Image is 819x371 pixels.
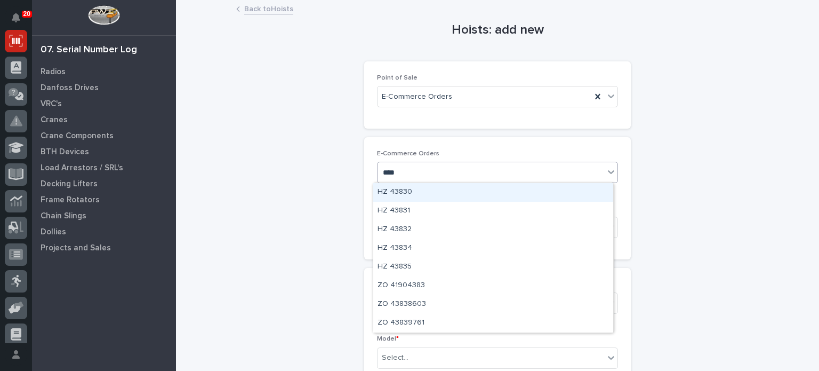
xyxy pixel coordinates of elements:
[373,220,613,239] div: HZ 43832
[244,2,293,14] a: Back toHoists
[32,160,176,176] a: Load Arrestors / SRL's
[13,13,27,30] div: Notifications20
[41,67,66,77] p: Radios
[41,243,111,253] p: Projects and Sales
[32,128,176,144] a: Crane Components
[32,192,176,208] a: Frame Rotators
[373,258,613,277] div: HZ 43835
[32,208,176,224] a: Chain Slings
[41,163,123,173] p: Load Arrestors / SRL's
[373,239,613,258] div: HZ 43834
[32,112,176,128] a: Cranes
[41,131,114,141] p: Crane Components
[382,91,452,102] span: E-Commerce Orders
[377,151,439,157] span: E-Commerce Orders
[373,277,613,295] div: ZO 41904383
[88,5,119,25] img: Workspace Logo
[32,64,176,80] a: Radios
[382,352,408,364] div: Select...
[32,80,176,96] a: Danfoss Drives
[373,295,613,314] div: ZO 43838603
[373,183,613,202] div: HZ 43830
[41,99,62,109] p: VRC's
[373,314,613,333] div: ZO 43839761
[41,195,100,205] p: Frame Rotators
[41,115,68,125] p: Cranes
[32,96,176,112] a: VRC's
[32,224,176,240] a: Dollies
[5,6,27,29] button: Notifications
[373,202,613,220] div: HZ 43831
[41,227,66,237] p: Dollies
[377,336,399,342] span: Model
[41,211,86,221] p: Chain Slings
[32,144,176,160] a: BTH Devices
[41,147,89,157] p: BTH Devices
[377,75,417,81] span: Point of Sale
[364,22,631,38] h1: Hoists: add new
[32,240,176,256] a: Projects and Sales
[41,179,98,189] p: Decking Lifters
[23,10,30,18] p: 20
[32,176,176,192] a: Decking Lifters
[41,44,137,56] div: 07. Serial Number Log
[41,83,99,93] p: Danfoss Drives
